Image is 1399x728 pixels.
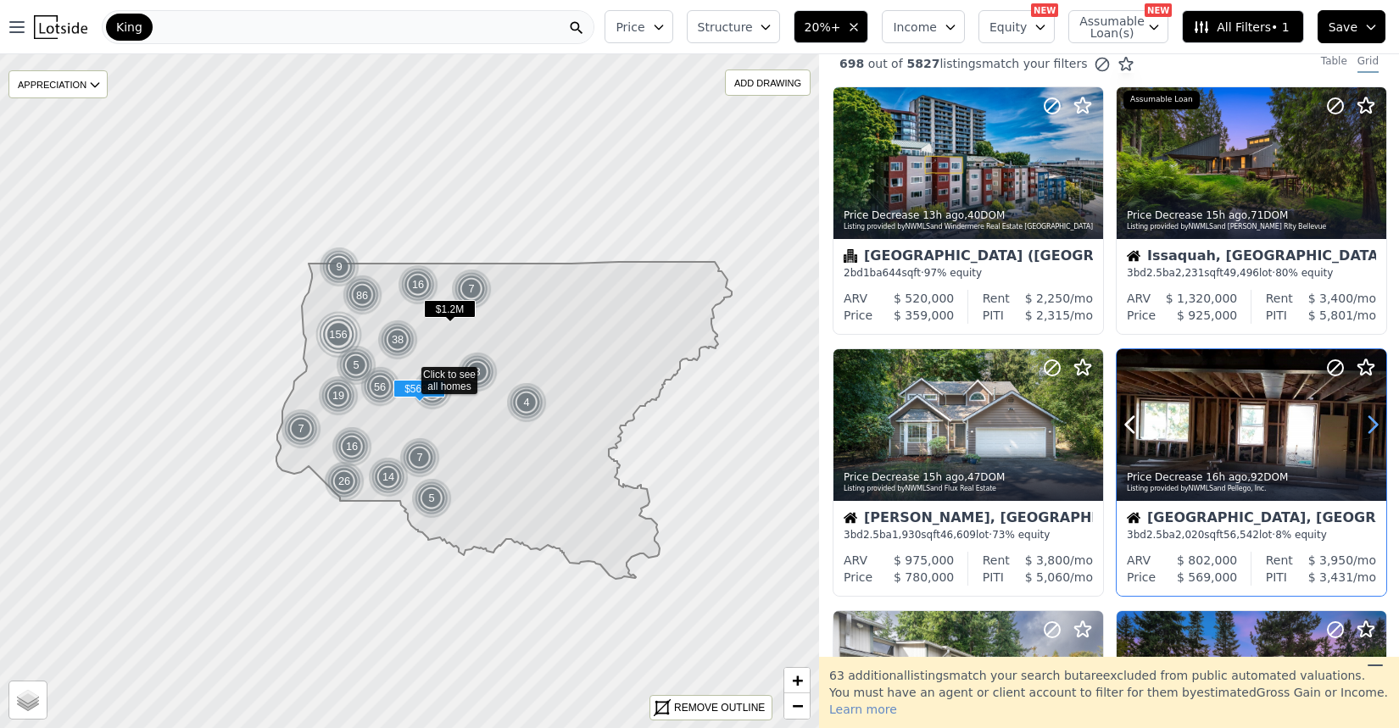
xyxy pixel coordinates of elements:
time: 2025-09-24 03:13 [922,471,964,483]
span: 5827 [903,57,940,70]
img: g1.png [411,478,453,519]
a: Price Decrease 13h ago,40DOMListing provided byNWMLSand Windermere Real Estate [GEOGRAPHIC_DATA]C... [833,86,1102,335]
div: Rent [983,290,1010,307]
div: /mo [1287,569,1376,586]
span: Equity [989,19,1027,36]
div: Assumable Loan [1123,91,1200,109]
div: 7 [399,437,440,478]
div: Grid [1357,54,1379,73]
img: g1.png [506,382,548,423]
div: Rent [1266,290,1293,307]
time: 2025-09-24 05:15 [922,209,964,221]
a: Layers [9,681,47,719]
span: $1.2M [424,300,476,318]
div: Price Decrease , 92 DOM [1127,470,1378,484]
img: House [844,511,857,525]
div: 63 additional listing s match your search but are excluded from public automated valuations. You ... [819,657,1399,728]
button: Structure [687,10,780,43]
a: Price Decrease 15h ago,71DOMListing provided byNWMLSand [PERSON_NAME] Rlty BellevueAssumable Loan... [1116,86,1385,335]
div: APPRECIATION [8,70,108,98]
span: All Filters • 1 [1193,19,1289,36]
span: Price [616,19,644,36]
div: PITI [983,569,1004,586]
img: g1.png [377,320,419,360]
span: 20%+ [805,19,841,36]
div: 20 [412,370,453,410]
img: g1.png [368,457,410,497]
div: PITI [983,307,1004,324]
button: 20%+ [794,10,869,43]
div: Price [1127,307,1156,324]
div: PITI [1266,569,1287,586]
button: Price [605,10,672,43]
span: $ 520,000 [894,292,954,305]
div: /mo [1004,307,1093,324]
span: 698 [839,57,864,70]
div: ADD DRAWING [726,70,810,95]
span: $ 5,060 [1025,570,1070,584]
img: g1.png [318,375,360,416]
time: 2025-09-24 03:24 [1206,209,1247,221]
div: 9 [319,247,360,287]
span: 1,930 [892,529,921,541]
span: match your filters [982,55,1088,72]
div: /mo [1004,569,1093,586]
div: 7 [451,269,492,309]
div: ARV [1127,290,1151,307]
div: Price [844,307,872,324]
button: Equity [978,10,1055,43]
div: 2 bd 1 ba sqft · 97% equity [844,266,1093,280]
div: Price Decrease , 71 DOM [1127,208,1378,222]
div: Rent [1266,552,1293,569]
div: $1.2M [424,300,476,325]
span: $ 975,000 [894,553,954,567]
span: $ 569,000 [1177,570,1237,584]
div: Price Decrease , 47 DOM [844,470,1095,484]
img: g1.png [281,408,322,449]
div: Price Decrease , 40 DOM [844,208,1095,222]
div: Listing provided by NWMLS and [PERSON_NAME] Rlty Bellevue [1127,222,1378,232]
div: 16 [398,264,438,305]
span: 49,496 [1223,267,1259,279]
div: Price [1127,569,1156,586]
span: + [792,670,803,691]
div: Listing provided by NWMLS and Flux Real Estate [844,484,1095,494]
span: 2,231 [1175,267,1204,279]
div: 4 [506,382,547,423]
span: Learn more [829,703,897,716]
span: $ 3,431 [1308,570,1353,584]
img: House [1127,249,1140,263]
span: Assumable Loan(s) [1079,15,1134,39]
img: g1.png [336,345,377,386]
div: Rent [983,552,1010,569]
div: 3 bd 2.5 ba sqft lot · 8% equity [1127,528,1376,542]
div: REMOVE OUTLINE [674,700,765,715]
img: g1.png [457,352,499,392]
img: g1.png [451,269,493,309]
time: 2025-09-24 03:04 [1206,471,1247,483]
div: /mo [1287,307,1376,324]
div: /mo [1010,552,1093,569]
span: $ 925,000 [1177,308,1237,322]
button: Income [882,10,965,43]
div: Price [844,569,872,586]
button: All Filters• 1 [1182,10,1303,43]
div: PITI [1266,307,1287,324]
img: g1.png [412,370,454,410]
span: $ 359,000 [894,308,954,322]
a: Zoom in [784,668,810,693]
div: /mo [1293,290,1376,307]
img: g1.png [332,426,373,467]
div: Listing provided by NWMLS and Pellego, Inc. [1127,484,1378,494]
img: g1.png [399,437,441,478]
div: 86 [341,274,384,317]
img: g2.png [341,274,385,317]
div: 156 [315,310,363,358]
span: Save [1329,19,1357,36]
img: Lotside [34,15,87,39]
div: 5 [336,345,376,386]
div: /mo [1010,290,1093,307]
div: 3 bd 2.5 ba sqft lot · 73% equity [844,528,1093,542]
img: Condominium [844,249,857,263]
span: 2,020 [1175,529,1204,541]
